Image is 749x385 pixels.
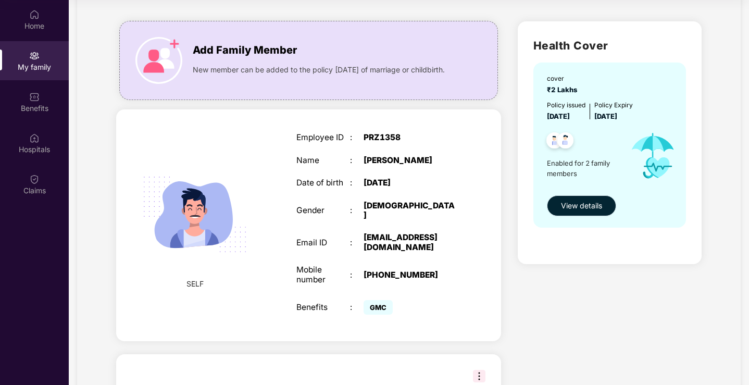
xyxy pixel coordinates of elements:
[29,51,40,61] img: svg+xml;base64,PHN2ZyB3aWR0aD0iMjAiIGhlaWdodD0iMjAiIHZpZXdCb3g9IjAgMCAyMCAyMCIgZmlsbD0ibm9uZSIgeG...
[547,101,585,110] div: Policy issued
[350,133,364,142] div: :
[296,178,350,188] div: Date of birth
[29,92,40,102] img: svg+xml;base64,PHN2ZyBpZD0iQmVuZWZpdHMiIHhtbG5zPSJodHRwOi8vd3d3LnczLm9yZy8yMDAwL3N2ZyIgd2lkdGg9Ij...
[29,9,40,20] img: svg+xml;base64,PHN2ZyBpZD0iSG9tZSIgeG1sbnM9Imh0dHA6Ly93d3cudzMub3JnLzIwMDAvc3ZnIiB3aWR0aD0iMjAiIG...
[594,101,633,110] div: Policy Expiry
[542,129,567,155] img: svg+xml;base64,PHN2ZyB4bWxucz0iaHR0cDovL3d3dy53My5vcmcvMjAwMC9zdmciIHdpZHRoPSI0OC45NDMiIGhlaWdodD...
[561,200,602,212] span: View details
[547,74,581,84] div: cover
[193,42,297,58] span: Add Family Member
[29,174,40,184] img: svg+xml;base64,PHN2ZyBpZD0iQ2xhaW0iIHhtbG5zPSJodHRwOi8vd3d3LnczLm9yZy8yMDAwL3N2ZyIgd2lkdGg9IjIwIi...
[364,133,457,142] div: PRZ1358
[296,156,350,165] div: Name
[350,156,364,165] div: :
[547,112,570,120] span: [DATE]
[350,206,364,215] div: :
[193,64,445,76] span: New member can be added to the policy [DATE] of marriage or childbirth.
[547,85,581,94] span: ₹2 Lakhs
[186,278,204,290] span: SELF
[621,122,684,190] img: icon
[547,195,616,216] button: View details
[350,270,364,280] div: :
[364,300,393,315] span: GMC
[594,112,617,120] span: [DATE]
[547,158,621,179] span: Enabled for 2 family members
[364,156,457,165] div: [PERSON_NAME]
[296,238,350,247] div: Email ID
[29,133,40,143] img: svg+xml;base64,PHN2ZyBpZD0iSG9zcGl0YWxzIiB4bWxucz0iaHR0cDovL3d3dy53My5vcmcvMjAwMC9zdmciIHdpZHRoPS...
[350,303,364,312] div: :
[553,129,578,155] img: svg+xml;base64,PHN2ZyB4bWxucz0iaHR0cDovL3d3dy53My5vcmcvMjAwMC9zdmciIHdpZHRoPSI0OC45NDMiIGhlaWdodD...
[364,233,457,252] div: [EMAIL_ADDRESS][DOMAIN_NAME]
[296,303,350,312] div: Benefits
[296,133,350,142] div: Employee ID
[135,37,182,84] img: icon
[296,206,350,215] div: Gender
[364,178,457,188] div: [DATE]
[364,270,457,280] div: [PHONE_NUMBER]
[533,37,686,54] h2: Health Cover
[296,265,350,284] div: Mobile number
[473,370,485,382] img: svg+xml;base64,PHN2ZyB3aWR0aD0iMzIiIGhlaWdodD0iMzIiIHZpZXdCb3g9IjAgMCAzMiAzMiIgZmlsbD0ibm9uZSIgeG...
[364,201,457,220] div: [DEMOGRAPHIC_DATA]
[131,151,259,279] img: svg+xml;base64,PHN2ZyB4bWxucz0iaHR0cDovL3d3dy53My5vcmcvMjAwMC9zdmciIHdpZHRoPSIyMjQiIGhlaWdodD0iMT...
[350,178,364,188] div: :
[350,238,364,247] div: :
